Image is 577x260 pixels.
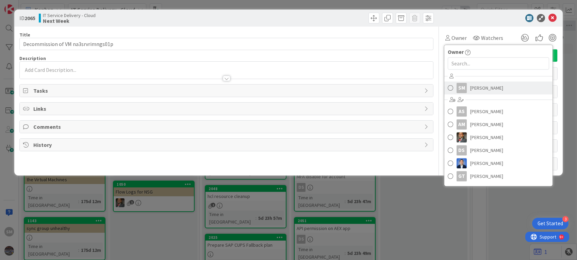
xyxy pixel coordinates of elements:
[470,83,503,93] span: [PERSON_NAME]
[444,131,553,144] a: DP[PERSON_NAME]
[444,157,553,170] a: DP[PERSON_NAME]
[19,55,46,61] span: Description
[457,83,467,93] div: SM
[444,105,553,118] a: AS[PERSON_NAME]
[470,106,503,117] span: [PERSON_NAME]
[470,171,503,181] span: [PERSON_NAME]
[19,14,35,22] span: ID
[444,144,553,157] a: DS[PERSON_NAME]
[457,119,467,129] div: AM
[24,15,35,21] b: 2065
[19,32,30,38] label: Title
[33,141,421,149] span: History
[470,145,503,155] span: [PERSON_NAME]
[457,171,467,181] div: GT
[33,87,421,95] span: Tasks
[448,48,464,56] span: Owner
[532,218,568,229] div: Open Get Started checklist, remaining modules: 3
[481,34,503,42] span: Watchers
[457,106,467,117] div: AS
[470,158,503,168] span: [PERSON_NAME]
[470,132,503,142] span: [PERSON_NAME]
[457,158,467,168] img: DP
[470,119,503,129] span: [PERSON_NAME]
[43,13,96,18] span: IT Service Delivery - Cloud
[444,170,553,183] a: GT[PERSON_NAME]
[43,18,96,24] b: Next Week
[444,81,553,94] a: SM[PERSON_NAME]
[448,57,549,70] input: Search...
[33,105,421,113] span: Links
[457,145,467,155] div: DS
[562,216,568,222] div: 3
[14,1,31,9] span: Support
[33,123,421,131] span: Comments
[457,132,467,142] img: DP
[19,38,433,50] input: type card name here...
[451,34,467,42] span: Owner
[444,118,553,131] a: AM[PERSON_NAME]
[34,3,38,8] div: 9+
[444,183,553,196] a: HR[PERSON_NAME]
[538,220,563,227] div: Get Started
